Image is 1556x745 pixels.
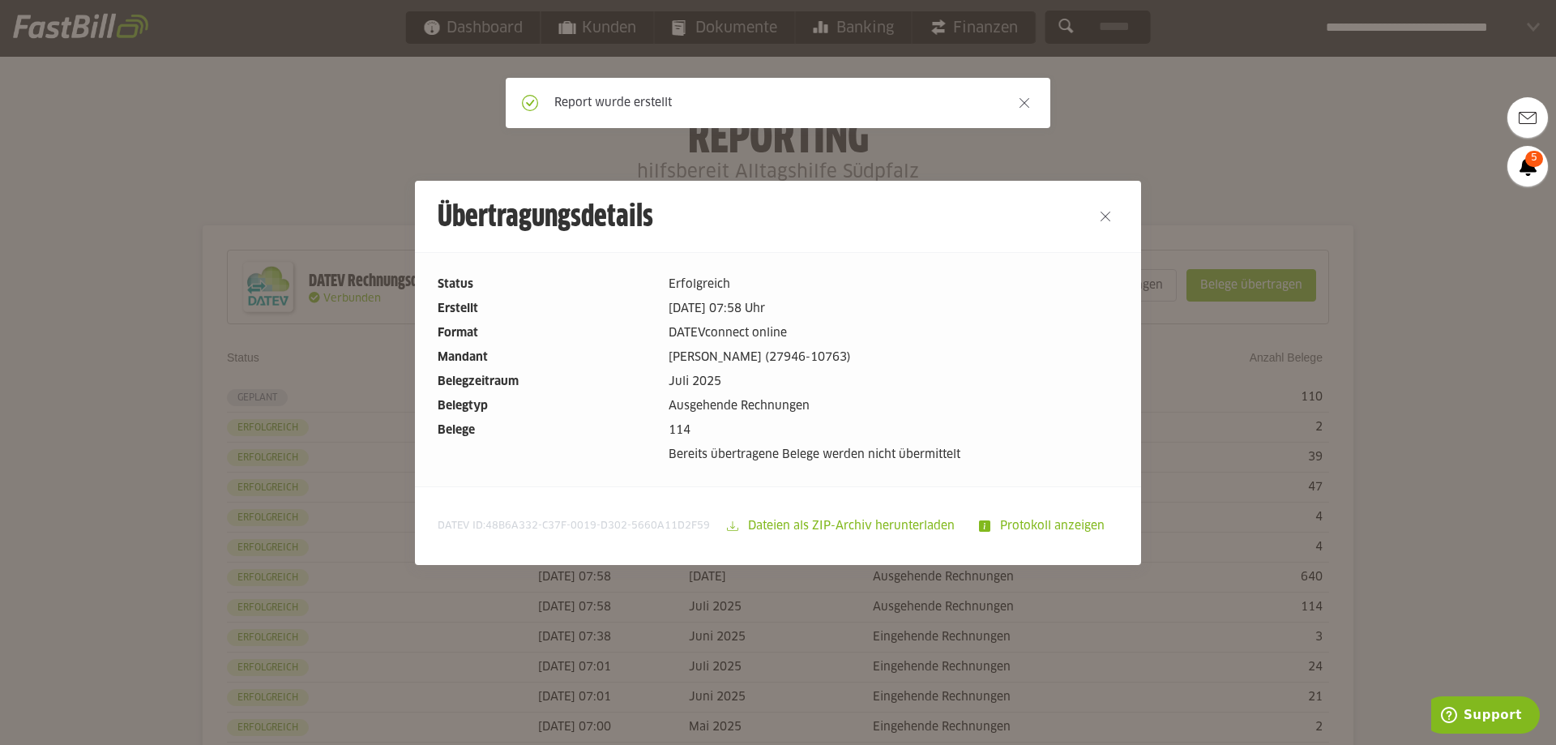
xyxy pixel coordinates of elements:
dd: Bereits übertragene Belege werden nicht übermittelt [669,446,1118,464]
dt: Belegtyp [438,397,656,415]
dd: [DATE] 07:58 Uhr [669,300,1118,318]
dt: Erstellt [438,300,656,318]
span: 48B6A332-C37F-0019-D302-5660A11D2F59 [485,521,710,531]
iframe: Öffnet ein Widget, in dem Sie weitere Informationen finden [1431,696,1540,737]
dd: 114 [669,422,1118,439]
sl-button: Dateien als ZIP-Archiv herunterladen [716,510,968,542]
dt: Mandant [438,349,656,366]
dt: Format [438,324,656,342]
dd: Ausgehende Rechnungen [669,397,1118,415]
a: 5 [1507,146,1548,186]
dt: Status [438,276,656,293]
dd: Erfolgreich [669,276,1118,293]
dt: Belege [438,422,656,439]
span: 5 [1525,151,1543,167]
span: DATEV ID: [438,520,710,533]
dt: Belegzeitraum [438,373,656,391]
dd: DATEVconnect online [669,324,1118,342]
sl-button: Protokoll anzeigen [968,510,1118,542]
dd: Juli 2025 [669,373,1118,391]
dd: [PERSON_NAME] (27946-10763) [669,349,1118,366]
